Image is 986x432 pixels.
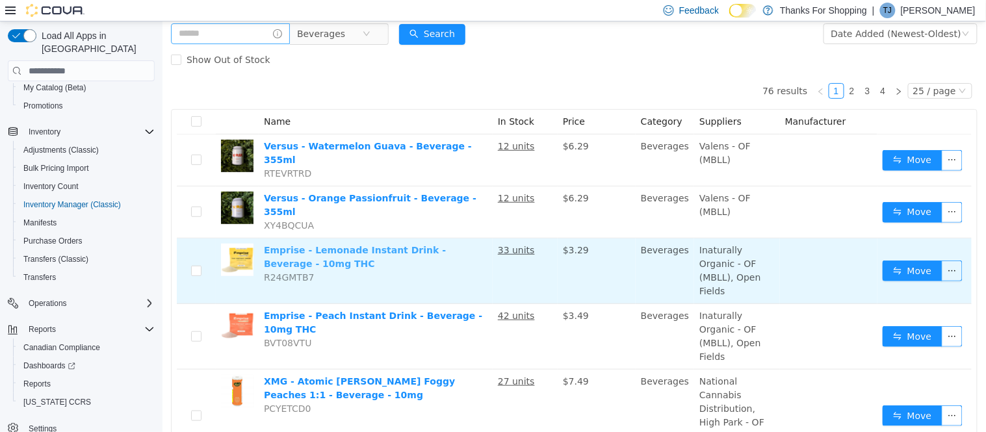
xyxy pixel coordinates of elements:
[101,251,152,261] span: R24GMTB7
[669,3,799,22] div: Date Added (Newest-Oldest)
[779,384,800,405] button: icon: ellipsis
[18,197,155,212] span: Inventory Manager (Classic)
[720,384,780,405] button: icon: swapMove
[18,358,155,374] span: Dashboards
[335,95,372,105] span: In Stock
[400,355,426,365] span: $7.49
[335,172,372,182] u: 12 units
[29,298,67,309] span: Operations
[13,250,160,268] button: Transfers (Classic)
[880,3,896,18] div: Tina Jansen
[335,355,372,365] u: 27 units
[780,3,867,18] p: Thanks For Shopping
[23,181,79,192] span: Inventory Count
[655,66,662,74] i: icon: left
[733,66,740,74] i: icon: right
[799,8,807,18] i: icon: down
[18,80,92,95] a: My Catalog (Beta)
[58,170,91,203] img: Versus - Orange Passionfruit - Beverage - 355ml hero shot
[473,165,532,217] td: Beverages
[29,127,60,137] span: Inventory
[651,62,666,77] li: Previous Page
[101,355,292,379] a: XMG - Atomic [PERSON_NAME] Foggy Peaches 1:1 - Beverage - 10mg
[18,340,105,355] a: Canadian Compliance
[18,98,155,114] span: Promotions
[18,215,62,231] a: Manifests
[36,29,155,55] span: Load All Apps in [GEOGRAPHIC_DATA]
[13,159,160,177] button: Bulk Pricing Import
[667,62,681,77] a: 1
[796,66,804,75] i: icon: down
[18,270,155,285] span: Transfers
[101,199,151,209] span: XY4BQCUA
[13,177,160,196] button: Inventory Count
[720,181,780,201] button: icon: swapMove
[18,394,155,410] span: Washington CCRS
[101,95,128,105] span: Name
[537,172,588,196] span: Valens - OF (MBLL)
[18,197,126,212] a: Inventory Manager (Classic)
[18,394,96,410] a: [US_STATE] CCRS
[19,33,113,44] span: Show Out of Stock
[478,95,520,105] span: Category
[400,223,426,234] span: $3.29
[23,83,86,93] span: My Catalog (Beta)
[13,79,160,97] button: My Catalog (Beta)
[13,232,160,250] button: Purchase Orders
[400,172,426,182] span: $6.29
[18,376,155,392] span: Reports
[623,95,684,105] span: Manufacturer
[13,141,160,159] button: Adjustments (Classic)
[713,62,729,77] li: 4
[23,254,88,264] span: Transfers (Classic)
[18,142,155,158] span: Adjustments (Classic)
[101,147,149,157] span: RTEVRTRD
[18,233,88,249] a: Purchase Orders
[29,324,56,335] span: Reports
[18,98,68,114] a: Promotions
[110,8,120,17] i: icon: info-circle
[101,172,314,196] a: Versus - Orange Passionfruit - Beverage - 355ml
[3,294,160,312] button: Operations
[335,120,372,130] u: 12 units
[13,393,160,411] button: [US_STATE] CCRS
[23,124,66,140] button: Inventory
[473,217,532,283] td: Beverages
[23,236,83,246] span: Purchase Orders
[58,288,91,320] img: Emprise - Peach Instant Drink - Beverage - 10mg THC hero shot
[18,142,104,158] a: Adjustments (Classic)
[23,296,155,311] span: Operations
[3,123,160,141] button: Inventory
[729,4,757,18] input: Dark Mode
[18,215,155,231] span: Manifests
[720,129,780,149] button: icon: swapMove
[18,376,56,392] a: Reports
[23,322,61,337] button: Reports
[697,62,713,77] li: 3
[18,251,155,267] span: Transfers (Classic)
[335,223,372,234] u: 33 units
[101,120,309,144] a: Versus - Watermelon Guava - Beverage - 355ml
[714,62,728,77] a: 4
[23,272,56,283] span: Transfers
[18,340,155,355] span: Canadian Compliance
[23,361,75,371] span: Dashboards
[101,316,149,327] span: BVT08VTU
[18,160,94,176] a: Bulk Pricing Import
[13,338,160,357] button: Canadian Compliance
[400,95,422,105] span: Price
[18,251,94,267] a: Transfers (Classic)
[18,179,155,194] span: Inventory Count
[23,397,91,407] span: [US_STATE] CCRS
[682,62,697,77] li: 2
[23,145,99,155] span: Adjustments (Classic)
[751,62,794,77] div: 25 / page
[872,3,875,18] p: |
[18,358,81,374] a: Dashboards
[135,3,183,22] span: Beverages
[682,62,697,77] a: 2
[18,233,155,249] span: Purchase Orders
[13,375,160,393] button: Reports
[400,289,426,299] span: $3.49
[666,62,682,77] li: 1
